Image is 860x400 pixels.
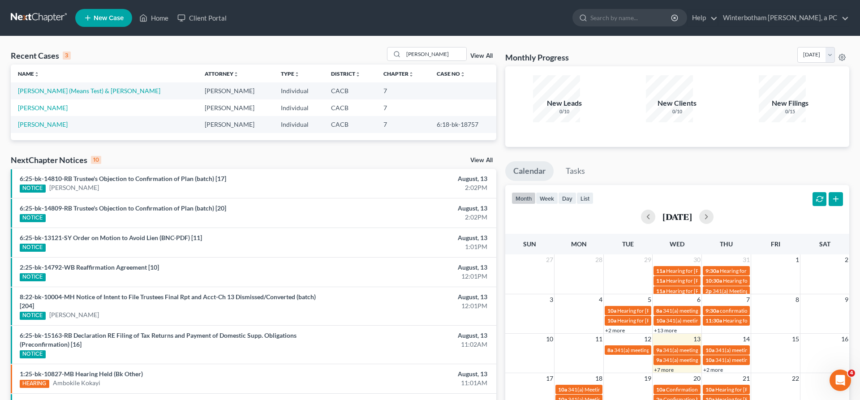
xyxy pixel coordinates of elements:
span: 27 [545,254,554,265]
a: +2 more [703,366,723,373]
span: 10a [607,307,616,314]
span: Hearing for [PERSON_NAME] and [PERSON_NAME] [PERSON_NAME] [666,277,832,284]
span: 17 [545,373,554,384]
span: Hearing for [PERSON_NAME] and [PERSON_NAME] [720,267,843,274]
a: Ambokile Kokayi [53,378,100,387]
div: NextChapter Notices [11,155,101,165]
span: 341(a) meeting for [PERSON_NAME] [663,307,749,314]
i: unfold_more [233,72,239,77]
span: Hearing for [PERSON_NAME] [715,386,785,393]
span: 341(a) meeting for [PERSON_NAME] and [PERSON_NAME] [PERSON_NAME] [666,317,848,324]
span: 10a [705,357,714,363]
span: Mon [571,240,587,248]
span: 11:30a [705,317,722,324]
div: 0/10 [646,108,709,115]
div: August, 13 [337,331,487,340]
div: NOTICE [20,185,46,193]
span: 28 [594,254,603,265]
span: New Case [94,15,124,22]
div: 3 [63,52,71,60]
div: New Leads [533,98,596,108]
td: 6:18-bk-18757 [430,116,496,133]
span: Fri [771,240,780,248]
span: 11a [656,267,665,274]
a: 2:25-bk-14792-WB Reaffirmation Agreement [10] [20,263,159,271]
div: 0/10 [533,108,596,115]
a: Calendar [505,161,554,181]
div: 11:01AM [337,378,487,387]
span: 8a [607,347,613,353]
span: 22 [791,373,800,384]
td: CACB [324,116,376,133]
div: August, 13 [337,233,487,242]
a: [PERSON_NAME] (Means Test) & [PERSON_NAME] [18,87,160,95]
a: [PERSON_NAME] [49,183,99,192]
span: 7 [745,294,751,305]
a: View All [470,157,493,163]
div: August, 13 [337,174,487,183]
div: 10 [91,156,101,164]
span: 341(a) meeting for [PERSON_NAME] [715,347,802,353]
a: Home [135,10,173,26]
a: +13 more [654,327,677,334]
span: 9:30a [705,307,719,314]
span: Tue [622,240,634,248]
span: 10a [705,347,714,353]
span: 10:30a [705,277,722,284]
div: 12:01PM [337,272,487,281]
a: [PERSON_NAME] [18,120,68,128]
span: 20 [692,373,701,384]
div: NOTICE [20,244,46,252]
div: NOTICE [20,214,46,222]
span: 21 [742,373,751,384]
span: Wed [670,240,684,248]
span: confirmation hearing for [PERSON_NAME] [720,307,821,314]
td: Individual [274,116,324,133]
td: [PERSON_NAME] [198,99,274,116]
div: August, 13 [337,370,487,378]
h2: [DATE] [662,212,692,221]
span: 341(a) meeting for [PERSON_NAME] [614,347,701,353]
button: day [558,192,576,204]
div: August, 13 [337,204,487,213]
span: 9a [656,357,662,363]
span: Hearing for [PERSON_NAME] & [PERSON_NAME] [617,307,735,314]
span: 9:30a [705,267,719,274]
span: 9a [656,347,662,353]
a: +2 more [605,327,625,334]
div: 12:01PM [337,301,487,310]
span: 4 [598,294,603,305]
td: CACB [324,82,376,99]
a: Client Portal [173,10,231,26]
td: Individual [274,99,324,116]
span: 30 [692,254,701,265]
span: Hearing for [PERSON_NAME] [723,277,793,284]
span: Sat [819,240,830,248]
span: Hearing for [PERSON_NAME] and [PERSON_NAME] [PERSON_NAME] [666,288,832,294]
div: New Clients [646,98,709,108]
span: Hearing for [PERSON_NAME] [723,317,793,324]
span: Hearing for [PERSON_NAME] [617,317,687,324]
a: +7 more [654,366,674,373]
button: list [576,192,593,204]
span: 18 [594,373,603,384]
input: Search by name... [404,47,466,60]
span: 10a [558,386,567,393]
a: 6:25-bk-15163-RB Declaration RE Filing of Tax Returns and Payment of Domestic Supp. Obligations (... [20,331,297,348]
td: CACB [324,99,376,116]
span: 15 [791,334,800,344]
span: 10a [607,317,616,324]
div: August, 13 [337,292,487,301]
i: unfold_more [355,72,361,77]
a: Chapterunfold_more [383,70,414,77]
div: 0/15 [759,108,821,115]
a: 6:25-bk-13121-SY Order on Motion to Avoid Lien (BNC-PDF) [11] [20,234,202,241]
a: 6:25-bk-14809-RB Trustee's Objection to Confirmation of Plan (batch) [20] [20,204,226,212]
span: Confirmation hearing for [PERSON_NAME] [666,386,768,393]
div: 11:02AM [337,340,487,349]
span: Hearing for [PERSON_NAME] and [PERSON_NAME] [PERSON_NAME] [666,267,832,274]
i: unfold_more [294,72,300,77]
input: Search by name... [590,9,672,26]
span: 2 [844,254,849,265]
div: 1:01PM [337,242,487,251]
